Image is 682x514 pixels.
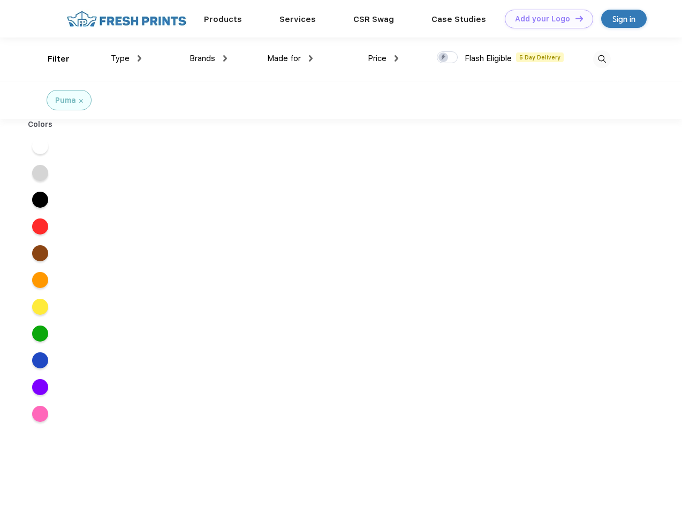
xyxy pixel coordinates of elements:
[395,55,398,62] img: dropdown.png
[516,52,564,62] span: 5 Day Delivery
[309,55,313,62] img: dropdown.png
[190,54,215,63] span: Brands
[79,99,83,103] img: filter_cancel.svg
[593,50,611,68] img: desktop_search.svg
[204,14,242,24] a: Products
[138,55,141,62] img: dropdown.png
[465,54,512,63] span: Flash Eligible
[353,14,394,24] a: CSR Swag
[575,16,583,21] img: DT
[601,10,647,28] a: Sign in
[48,53,70,65] div: Filter
[612,13,635,25] div: Sign in
[267,54,301,63] span: Made for
[515,14,570,24] div: Add your Logo
[20,119,61,130] div: Colors
[111,54,130,63] span: Type
[223,55,227,62] img: dropdown.png
[279,14,316,24] a: Services
[64,10,190,28] img: fo%20logo%202.webp
[368,54,387,63] span: Price
[55,95,76,106] div: Puma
